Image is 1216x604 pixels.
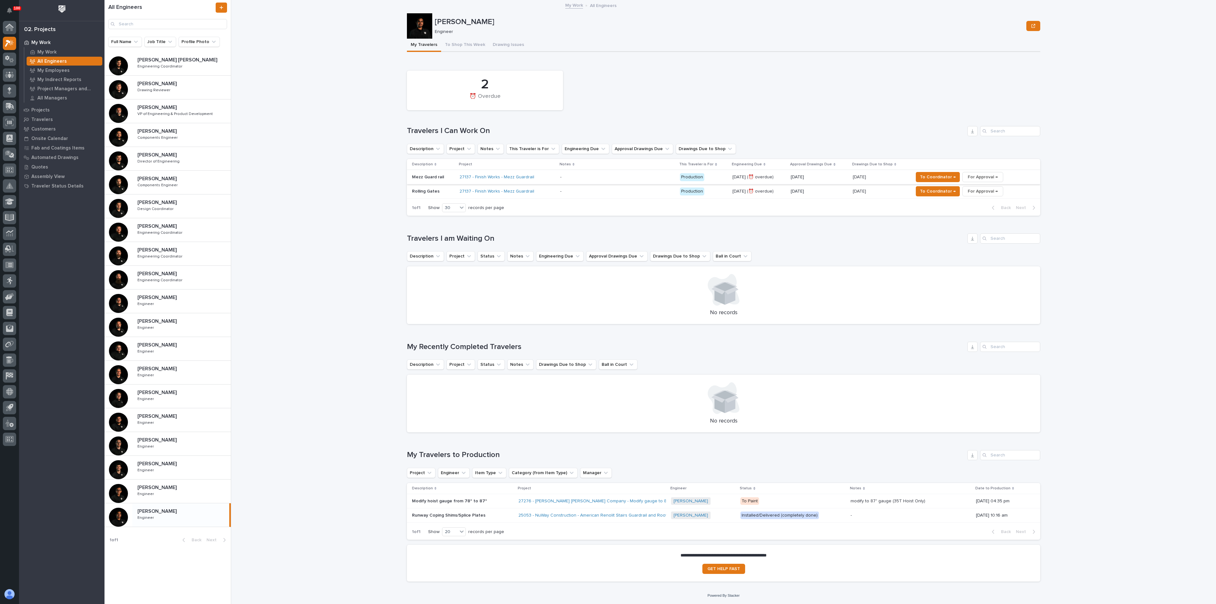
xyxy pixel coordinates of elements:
[137,79,178,87] p: [PERSON_NAME]
[920,188,956,195] span: To Coordinator →
[137,467,155,473] p: Engineer
[104,289,231,313] a: [PERSON_NAME][PERSON_NAME] EngineerEngineer
[507,251,534,261] button: Notes
[674,499,708,504] a: [PERSON_NAME]
[137,253,184,259] p: Engineering Coordinator
[676,144,736,154] button: Drawings Due to Shop
[137,293,178,301] p: [PERSON_NAME]
[916,186,960,196] button: To Coordinator →
[137,507,178,514] p: [PERSON_NAME]
[412,485,433,492] p: Description
[418,77,552,92] div: 2
[137,175,178,182] p: [PERSON_NAME]
[37,86,100,92] p: Project Managers and Engineers
[19,181,104,191] a: Traveler Status Details
[137,419,155,425] p: Engineer
[407,200,426,216] p: 1 of 1
[536,359,596,370] button: Drawings Due to Shop
[478,144,504,154] button: Notes
[680,173,704,181] div: Production
[108,4,214,11] h1: All Engineers
[14,6,20,10] p: 100
[997,205,1011,211] span: Back
[108,19,227,29] input: Search
[104,480,231,503] a: [PERSON_NAME][PERSON_NAME] EngineerEngineer
[707,594,739,597] a: Powered By Stacker
[412,189,454,194] p: Rolling Gates
[975,485,1010,492] p: Date to Production
[650,251,710,261] button: Drawings Due to Shop
[24,84,104,93] a: Project Managers and Engineers
[104,432,231,456] a: [PERSON_NAME][PERSON_NAME] EngineerEngineer
[37,59,67,64] p: All Engineers
[31,40,51,46] p: My Work
[407,342,965,352] h1: My Recently Completed Travelers
[37,77,81,83] p: My Indirect Reports
[31,155,79,161] p: Automated Drawings
[188,537,201,543] span: Back
[137,514,155,520] p: Engineer
[415,309,1033,316] p: No records
[740,485,752,492] p: Status
[31,174,65,180] p: Assembly View
[506,144,559,154] button: This Traveler is For
[137,127,178,134] p: [PERSON_NAME]
[137,460,178,467] p: [PERSON_NAME]
[980,126,1040,136] input: Search
[104,266,231,289] a: [PERSON_NAME][PERSON_NAME] Engineering CoordinatorEngineering Coordinator
[518,513,682,518] a: 25053 - NuWay Construction - American Renolit Stairs Guardrail and Roof Ladder
[980,233,1040,244] input: Search
[1016,529,1030,535] span: Next
[104,532,123,548] p: 1 of 1
[790,161,832,168] p: Approval Drawings Due
[137,134,179,140] p: Components Engineer
[916,172,960,182] button: To Coordinator →
[137,103,178,111] p: [PERSON_NAME]
[702,564,745,574] a: GET HELP FAST
[137,270,178,277] p: [PERSON_NAME]
[851,513,852,518] div: -
[713,251,751,261] button: Ball in Court
[31,126,56,132] p: Customers
[980,342,1040,352] input: Search
[418,93,552,106] div: ⏰ Overdue
[968,188,998,195] span: For Approval →
[3,4,16,17] button: Notifications
[137,365,178,372] p: [PERSON_NAME]
[104,313,231,337] a: [PERSON_NAME][PERSON_NAME] EngineerEngineer
[509,468,578,478] button: Category (from Item Type)
[446,144,475,154] button: Project
[31,107,50,113] p: Projects
[442,205,458,211] div: 30
[137,158,181,164] p: Director of Engineering
[599,359,637,370] button: Ball in Court
[204,537,231,543] button: Next
[144,37,176,47] button: Job Title
[137,436,178,443] p: [PERSON_NAME]
[104,456,231,480] a: [PERSON_NAME][PERSON_NAME] EngineerEngineer
[137,443,155,449] p: Engineer
[435,29,1021,35] p: Engineer
[37,68,70,73] p: My Employees
[24,48,104,56] a: My Work
[407,39,441,52] button: My Travelers
[104,337,231,361] a: [PERSON_NAME][PERSON_NAME] EngineerEngineer
[560,161,571,168] p: Notes
[104,218,231,242] a: [PERSON_NAME][PERSON_NAME] Engineering CoordinatorEngineering Coordinator
[962,186,1003,196] button: For Approval →
[850,485,861,492] p: Notes
[580,468,612,478] button: Manager
[104,503,231,527] a: [PERSON_NAME][PERSON_NAME] EngineerEngineer
[104,194,231,218] a: [PERSON_NAME][PERSON_NAME] Design CoordinatorDesign Coordinator
[980,450,1040,460] input: Search
[459,175,534,180] a: 27137 - Finish Works - Mezz Guardrail
[407,524,426,540] p: 1 of 1
[137,56,218,63] p: [PERSON_NAME] [PERSON_NAME]
[407,450,965,460] h1: My Travelers to Production
[206,537,220,543] span: Next
[407,494,1040,508] tr: Modify hoist gauge from 78" to 87"Modify hoist gauge from 78" to 87" 27276 - [PERSON_NAME] [PERSO...
[987,205,1013,211] button: Back
[37,49,57,55] p: My Work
